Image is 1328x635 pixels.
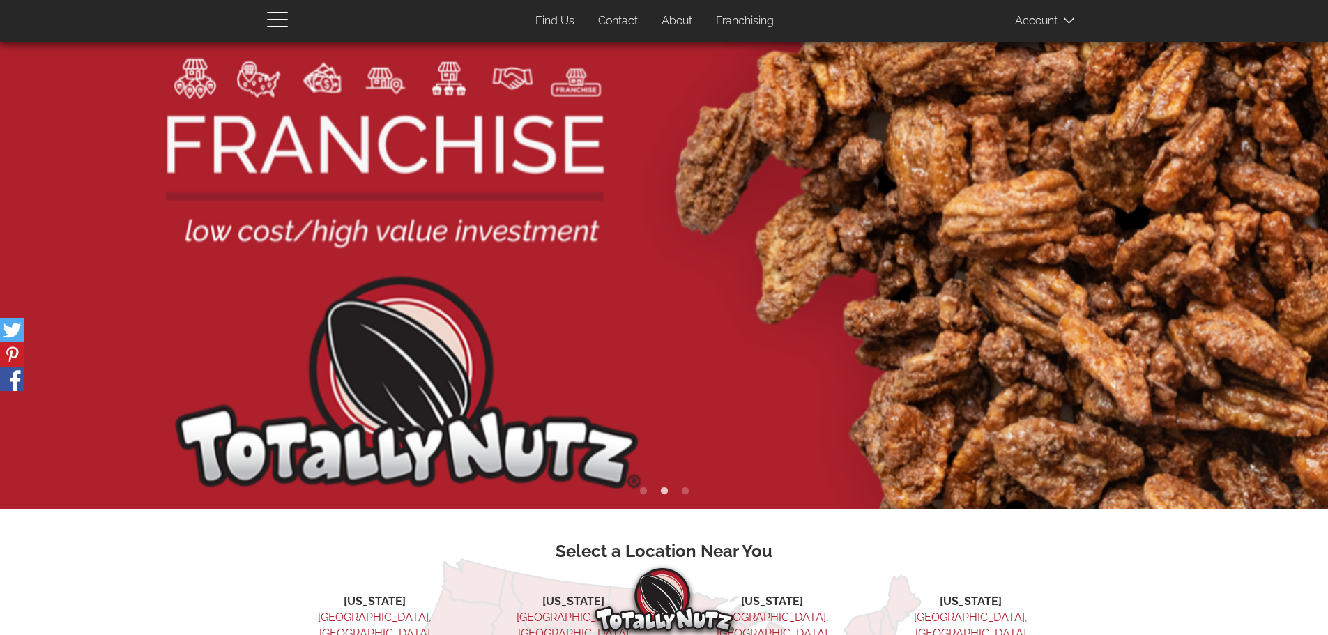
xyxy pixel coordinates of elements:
li: [US_STATE] [692,594,853,610]
img: Totally Nutz Logo [595,568,734,632]
button: 1 of 3 [636,484,650,498]
a: Find Us [525,8,585,35]
li: [US_STATE] [294,594,455,610]
button: 2 of 3 [657,484,671,498]
a: Contact [588,8,648,35]
button: 3 of 3 [678,484,692,498]
li: [US_STATE] [890,594,1051,610]
a: About [651,8,703,35]
a: Franchising [705,8,784,35]
h3: Select a Location Near You [277,542,1051,560]
li: [US_STATE] [493,594,654,610]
